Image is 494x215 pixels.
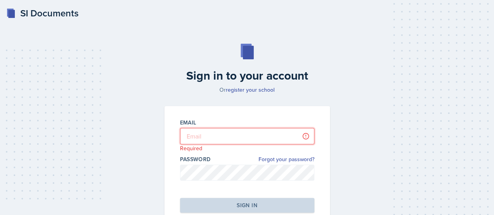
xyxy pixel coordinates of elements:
label: Password [180,155,211,163]
a: Forgot your password? [259,155,314,163]
a: register your school [226,86,275,94]
input: Email [180,128,314,144]
h2: Sign in to your account [160,69,335,83]
div: Sign in [237,201,257,209]
label: Email [180,119,196,126]
p: Required [180,144,314,152]
a: SI Documents [6,6,78,20]
button: Sign in [180,198,314,213]
p: Or [160,86,335,94]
